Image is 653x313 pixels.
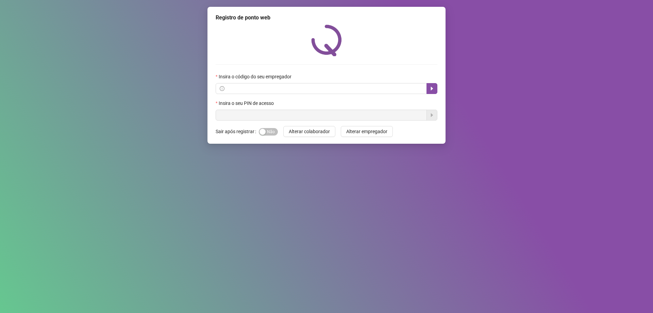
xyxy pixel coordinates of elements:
[311,25,342,56] img: QRPoint
[289,128,330,135] span: Alterar colaborador
[216,14,437,22] div: Registro de ponto web
[216,73,296,80] label: Insira o código do seu empregador
[220,86,224,91] span: info-circle
[429,86,435,91] span: caret-right
[216,126,259,137] label: Sair após registrar
[216,99,278,107] label: Insira o seu PIN de acesso
[346,128,387,135] span: Alterar empregador
[341,126,393,137] button: Alterar empregador
[283,126,335,137] button: Alterar colaborador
